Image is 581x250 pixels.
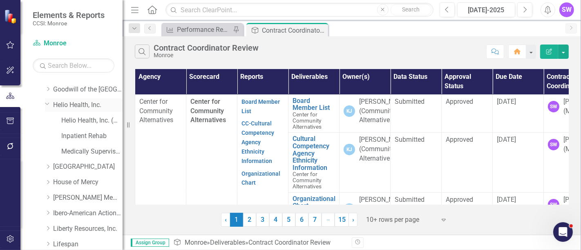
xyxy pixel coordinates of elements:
[173,238,346,248] div: » »
[344,203,355,215] div: KJ
[340,94,391,133] td: Double-Click to Edit
[288,94,340,133] td: Double-Click to Edit Right Click for Context Menu
[395,98,425,105] span: Submitted
[344,105,355,117] div: KJ
[53,240,123,249] a: Lifespan
[391,192,442,231] td: Double-Click to Edit
[308,213,322,227] a: 7
[548,139,559,150] div: SW
[293,97,335,112] a: Board Member List
[165,3,434,17] input: Search ClearPoint...
[293,195,335,210] a: Organizational Chart
[262,25,326,36] div: Contract Coordinator Review
[493,192,544,231] td: Double-Click to Edit
[230,213,243,227] span: 1
[446,196,473,203] span: Approved
[340,192,391,231] td: Double-Click to Edit
[139,97,182,125] p: Center for Community Alternatives
[497,196,516,203] span: [DATE]
[53,85,123,94] a: Goodwill of the [GEOGRAPHIC_DATA]
[177,25,231,35] div: Performance Report
[135,94,186,231] td: Double-Click to Edit
[269,213,282,227] a: 4
[295,213,308,227] a: 6
[241,98,280,114] a: Board Member List
[154,52,259,58] div: Monroe
[33,20,105,27] small: CCSI: Monroe
[493,94,544,133] td: Double-Click to Edit
[359,195,408,223] div: [PERSON_NAME] (Community Alternatives)
[210,239,245,246] a: Deliverables
[4,9,19,24] img: ClearPoint Strategy
[352,216,354,223] span: ›
[293,111,322,130] span: Center for Community Alternatives
[256,213,269,227] a: 3
[442,94,493,133] td: Double-Click to Edit
[282,213,295,227] a: 5
[53,100,123,110] a: Helio Health, Inc.
[391,133,442,192] td: Double-Click to Edit
[33,39,114,48] a: Monroe
[340,133,391,192] td: Double-Click to Edit
[225,216,227,223] span: ‹
[61,132,123,141] a: Inpatient Rehab
[53,224,123,234] a: Liberty Resources, Inc.
[185,239,207,246] a: Monroe
[497,98,516,105] span: [DATE]
[53,209,123,218] a: Ibero-American Action League, Inc.
[190,98,226,124] span: Center for Community Alternatives
[241,120,274,164] a: CC-Cultural Competency Agency Ethnicity Information
[442,192,493,231] td: Double-Click to Edit
[442,133,493,192] td: Double-Click to Edit
[53,178,123,187] a: House of Mercy
[497,136,516,143] span: [DATE]
[53,193,123,203] a: [PERSON_NAME] Memorial Institute, Inc.
[446,136,473,143] span: Approved
[359,135,408,163] div: [PERSON_NAME] (Community Alternatives)
[33,10,105,20] span: Elements & Reports
[248,239,331,246] div: Contract Coordinator Review
[559,2,574,17] button: SW
[359,97,408,125] div: [PERSON_NAME] (Community Alternatives)
[288,192,340,231] td: Double-Click to Edit Right Click for Context Menu
[335,213,349,227] a: 15
[548,199,559,210] div: SW
[493,133,544,192] td: Double-Click to Edit
[293,171,322,190] span: Center for Community Alternatives
[241,170,280,186] a: Organizational Chart
[402,6,420,13] span: Search
[457,2,515,17] button: [DATE]-2025
[293,135,335,171] a: Cultural Competency Agency Ethnicity Information
[395,136,425,143] span: Submitted
[553,222,573,242] iframe: Intercom live chat
[344,144,355,155] div: KJ
[61,116,123,125] a: Helio Health, Inc. (MCOMH Internal)
[395,196,425,203] span: Submitted
[243,213,256,227] a: 2
[391,4,431,16] button: Search
[53,162,123,172] a: [GEOGRAPHIC_DATA]
[548,101,559,112] div: SW
[446,98,473,105] span: Approved
[391,94,442,133] td: Double-Click to Edit
[460,5,512,15] div: [DATE]-2025
[33,58,114,73] input: Search Below...
[61,147,123,156] a: Medically Supervised Withdrawal Residence
[154,43,259,52] div: Contract Coordinator Review
[163,25,231,35] a: Performance Report
[237,94,288,231] td: Double-Click to Edit
[288,133,340,192] td: Double-Click to Edit Right Click for Context Menu
[131,239,169,247] span: Assign Group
